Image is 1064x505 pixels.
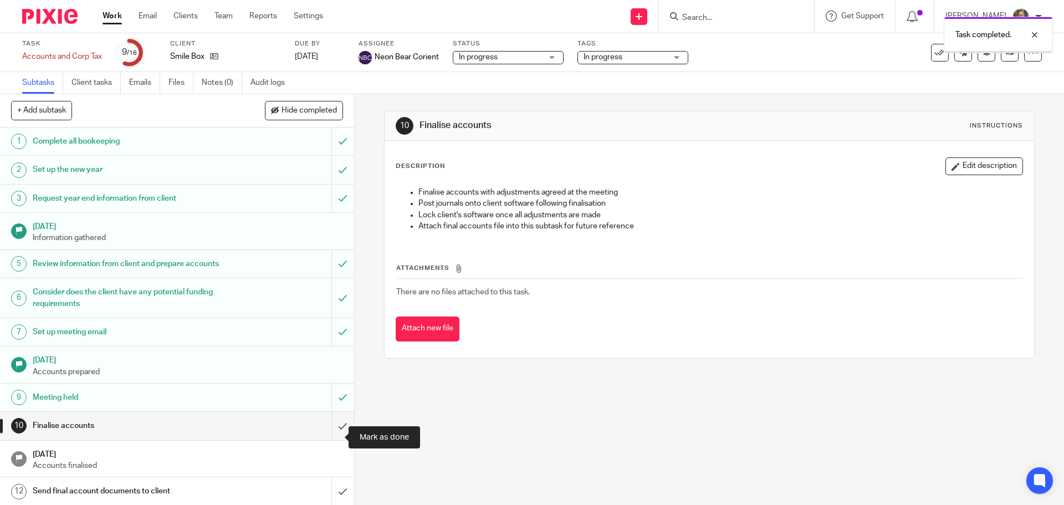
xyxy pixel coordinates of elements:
[170,51,204,62] p: Smile Box
[1012,8,1030,25] img: Pete%20with%20glasses.jpg
[22,51,102,62] div: Accounts and Corp Tax
[168,72,193,94] a: Files
[127,50,137,56] small: /16
[396,162,445,171] p: Description
[359,39,439,48] label: Assignee
[11,484,27,499] div: 12
[955,29,1011,40] p: Task completed.
[33,389,224,406] h1: Meeting held
[375,52,439,63] span: Neon Bear Corient
[11,418,27,433] div: 10
[459,53,498,61] span: In progress
[11,191,27,206] div: 3
[11,162,27,178] div: 2
[11,324,27,340] div: 7
[249,11,277,22] a: Reports
[170,39,281,48] label: Client
[33,366,343,378] p: Accounts prepared
[418,210,1022,221] p: Lock client's software once all adjustments are made
[122,46,137,59] div: 9
[396,317,459,341] button: Attach new file
[359,51,372,64] img: svg%3E
[202,72,242,94] a: Notes (0)
[420,120,733,131] h1: Finalise accounts
[282,106,337,115] span: Hide completed
[265,101,343,120] button: Hide completed
[294,11,323,22] a: Settings
[139,11,157,22] a: Email
[418,198,1022,209] p: Post journals onto client software following finalisation
[33,352,343,366] h1: [DATE]
[33,218,343,232] h1: [DATE]
[22,72,63,94] a: Subtasks
[33,284,224,312] h1: Consider does the client have any potential funding requirements
[33,232,343,243] p: Information gathered
[33,190,224,207] h1: Request year end information from client
[295,53,318,60] span: [DATE]
[396,288,530,296] span: There are no files attached to this task.
[11,256,27,272] div: 5
[103,11,122,22] a: Work
[173,11,198,22] a: Clients
[33,324,224,340] h1: Set up meeting email
[33,483,224,499] h1: Send final account documents to client
[11,101,72,120] button: + Add subtask
[453,39,564,48] label: Status
[33,256,224,272] h1: Review information from client and prepare accounts
[970,121,1023,130] div: Instructions
[11,390,27,405] div: 9
[33,460,343,471] p: Accounts finalised
[33,161,224,178] h1: Set up the new year
[22,9,78,24] img: Pixie
[945,157,1023,175] button: Edit description
[250,72,293,94] a: Audit logs
[396,117,413,135] div: 10
[418,221,1022,232] p: Attach final accounts file into this subtask for future reference
[33,133,224,150] h1: Complete all bookeeping
[22,39,102,48] label: Task
[11,290,27,306] div: 6
[33,417,224,434] h1: Finalise accounts
[11,134,27,149] div: 1
[71,72,121,94] a: Client tasks
[418,187,1022,198] p: Finalise accounts with adjustments agreed at the meeting
[33,446,343,460] h1: [DATE]
[214,11,233,22] a: Team
[584,53,622,61] span: In progress
[295,39,345,48] label: Due by
[396,265,449,271] span: Attachments
[129,72,160,94] a: Emails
